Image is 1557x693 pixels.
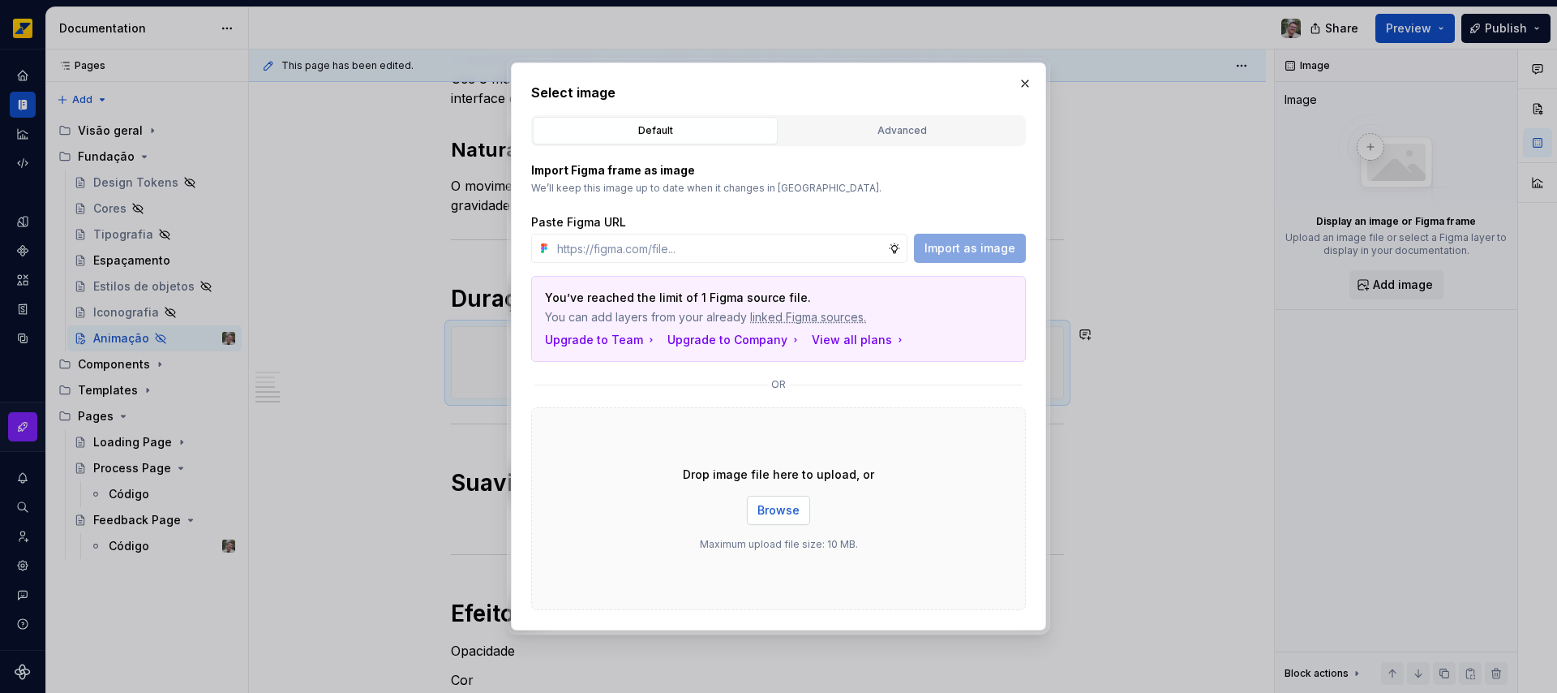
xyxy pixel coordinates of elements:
label: Paste Figma URL [531,214,626,230]
p: or [771,378,786,391]
button: Upgrade to Team [545,332,658,348]
p: You’ve reached the limit of 1 Figma source file. [545,290,899,306]
span: linked Figma sources. [750,309,866,325]
p: Import Figma frame as image [531,162,1026,179]
input: https://figma.com/file... [551,234,888,263]
div: Default [538,123,772,139]
div: Advanced [785,123,1019,139]
button: View all plans [812,332,907,348]
p: We’ll keep this image up to date when it changes in [GEOGRAPHIC_DATA]. [531,182,1026,195]
span: Browse [757,502,800,519]
p: Drop image file here to upload, or [683,467,874,483]
p: Maximum upload file size: 10 MB. [700,538,858,551]
span: You can add layers from your already [545,309,899,325]
button: Browse [747,496,810,525]
h2: Select image [531,83,1026,102]
button: Upgrade to Company [667,332,802,348]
